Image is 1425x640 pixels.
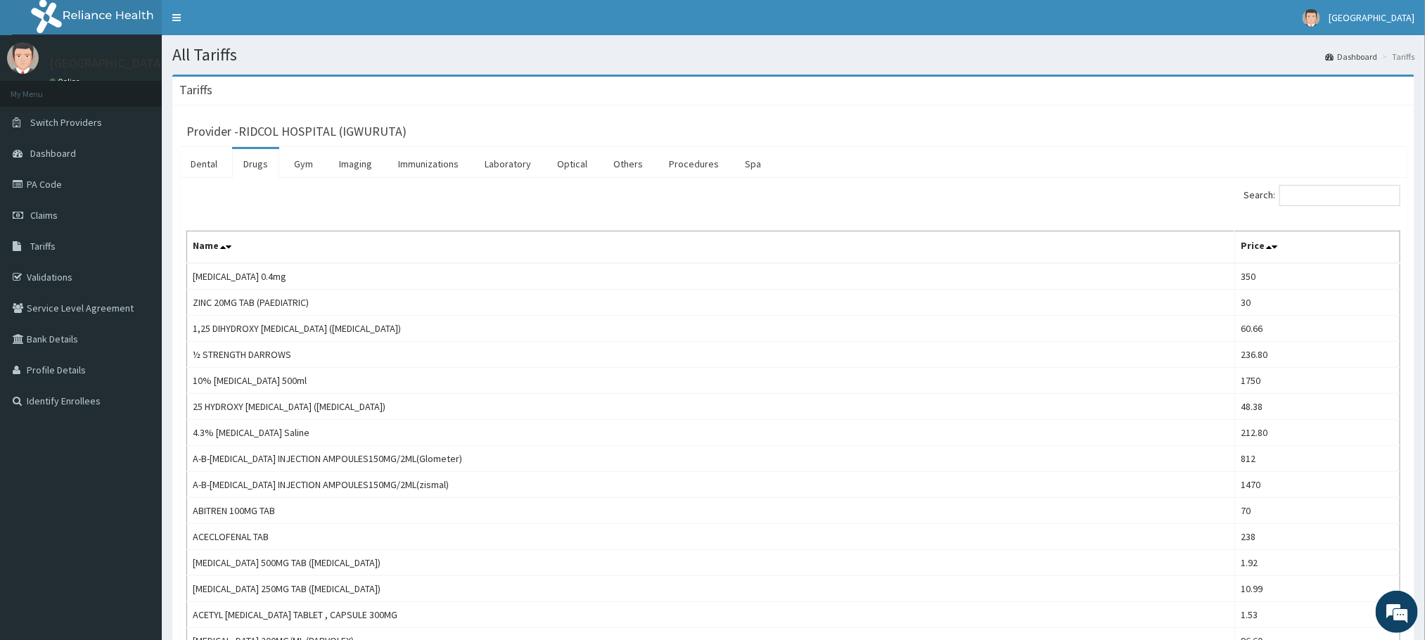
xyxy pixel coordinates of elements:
[1325,51,1377,63] a: Dashboard
[1235,602,1400,628] td: 1.53
[179,149,229,179] a: Dental
[1235,263,1400,290] td: 350
[172,46,1414,64] h1: All Tariffs
[1235,498,1400,524] td: 70
[30,147,76,160] span: Dashboard
[232,149,279,179] a: Drugs
[1235,472,1400,498] td: 1470
[1235,524,1400,550] td: 238
[1329,11,1414,24] span: [GEOGRAPHIC_DATA]
[1235,342,1400,368] td: 236.80
[602,149,654,179] a: Others
[1235,550,1400,576] td: 1.92
[187,394,1235,420] td: 25 HYDROXY [MEDICAL_DATA] ([MEDICAL_DATA])
[187,602,1235,628] td: ACETYL [MEDICAL_DATA] TABLET , CAPSULE 300MG
[73,79,236,97] div: Chat with us now
[187,263,1235,290] td: [MEDICAL_DATA] 0.4mg
[283,149,324,179] a: Gym
[187,316,1235,342] td: 1,25 DIHYDROXY [MEDICAL_DATA] ([MEDICAL_DATA])
[186,125,407,138] h3: Provider - RIDCOL HOSPITAL (IGWURUTA)
[1235,576,1400,602] td: 10.99
[49,57,165,70] p: [GEOGRAPHIC_DATA]
[187,342,1235,368] td: ½ STRENGTH DARROWS
[734,149,772,179] a: Spa
[1235,231,1400,264] th: Price
[1244,185,1400,206] label: Search:
[187,550,1235,576] td: [MEDICAL_DATA] 500MG TAB ([MEDICAL_DATA])
[1303,9,1320,27] img: User Image
[387,149,470,179] a: Immunizations
[658,149,730,179] a: Procedures
[187,446,1235,472] td: A-B-[MEDICAL_DATA] INJECTION AMPOULES150MG/2ML(Glometer)
[187,472,1235,498] td: A-B-[MEDICAL_DATA] INJECTION AMPOULES150MG/2ML(zismal)
[1235,368,1400,394] td: 1750
[30,240,56,252] span: Tariffs
[546,149,599,179] a: Optical
[26,70,57,105] img: d_794563401_company_1708531726252_794563401
[82,177,194,319] span: We're online!
[1235,394,1400,420] td: 48.38
[7,42,39,74] img: User Image
[187,368,1235,394] td: 10% [MEDICAL_DATA] 500ml
[30,209,58,222] span: Claims
[7,384,268,433] textarea: Type your message and hit 'Enter'
[1279,185,1400,206] input: Search:
[1379,51,1414,63] li: Tariffs
[1235,290,1400,316] td: 30
[179,84,212,96] h3: Tariffs
[49,77,83,87] a: Online
[187,231,1235,264] th: Name
[187,290,1235,316] td: ZINC 20MG TAB (PAEDIATRIC)
[30,116,102,129] span: Switch Providers
[1235,420,1400,446] td: 212.80
[187,576,1235,602] td: [MEDICAL_DATA] 250MG TAB ([MEDICAL_DATA])
[473,149,542,179] a: Laboratory
[187,498,1235,524] td: ABITREN 100MG TAB
[187,524,1235,550] td: ACECLOFENAL TAB
[1235,446,1400,472] td: 812
[328,149,383,179] a: Imaging
[231,7,264,41] div: Minimize live chat window
[187,420,1235,446] td: 4.3% [MEDICAL_DATA] Saline
[1235,316,1400,342] td: 60.66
